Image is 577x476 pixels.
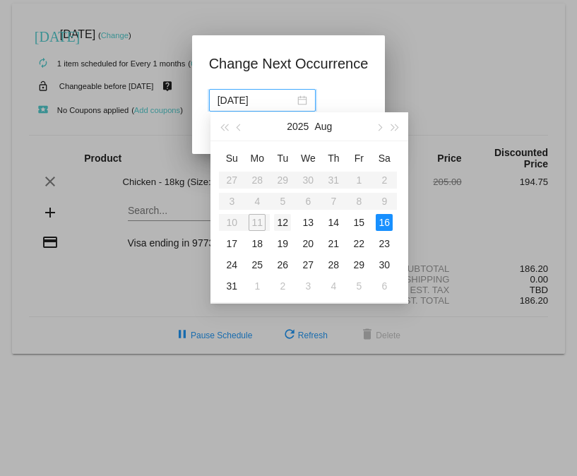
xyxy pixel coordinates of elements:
div: 19 [274,235,291,252]
td: 8/30/2025 [371,254,397,275]
div: 3 [299,278,316,294]
th: Thu [321,147,346,169]
div: 30 [376,256,393,273]
td: 8/24/2025 [219,254,244,275]
button: Update [209,120,271,145]
td: 8/21/2025 [321,233,346,254]
td: 8/18/2025 [244,233,270,254]
div: 12 [274,214,291,231]
button: Previous month (PageUp) [232,112,248,141]
div: 21 [325,235,342,252]
div: 14 [325,214,342,231]
div: 6 [376,278,393,294]
th: Tue [270,147,295,169]
h1: Change Next Occurrence [209,52,369,75]
td: 8/13/2025 [295,212,321,233]
td: 8/23/2025 [371,233,397,254]
td: 8/27/2025 [295,254,321,275]
td: 8/20/2025 [295,233,321,254]
td: 9/5/2025 [346,275,371,297]
td: 9/6/2025 [371,275,397,297]
td: 8/12/2025 [270,212,295,233]
td: 8/28/2025 [321,254,346,275]
td: 9/4/2025 [321,275,346,297]
div: 22 [350,235,367,252]
div: 13 [299,214,316,231]
button: Aug [314,112,332,141]
td: 8/31/2025 [219,275,244,297]
th: Sat [371,147,397,169]
div: 20 [299,235,316,252]
th: Mon [244,147,270,169]
td: 8/25/2025 [244,254,270,275]
div: 17 [223,235,240,252]
div: 29 [350,256,367,273]
button: Next year (Control + right) [387,112,403,141]
td: 8/16/2025 [371,212,397,233]
div: 23 [376,235,393,252]
div: 2 [274,278,291,294]
div: 28 [325,256,342,273]
td: 8/14/2025 [321,212,346,233]
th: Wed [295,147,321,169]
td: 9/1/2025 [244,275,270,297]
td: 8/17/2025 [219,233,244,254]
button: Last year (Control + left) [216,112,232,141]
td: 8/22/2025 [346,233,371,254]
input: Select date [218,93,295,108]
div: 27 [299,256,316,273]
div: 1 [249,278,266,294]
div: 16 [376,214,393,231]
div: 18 [249,235,266,252]
div: 15 [350,214,367,231]
div: 4 [325,278,342,294]
div: 31 [223,278,240,294]
td: 8/26/2025 [270,254,295,275]
div: 24 [223,256,240,273]
button: Next month (PageDown) [371,112,387,141]
div: 5 [350,278,367,294]
div: 26 [274,256,291,273]
td: 8/19/2025 [270,233,295,254]
td: 9/3/2025 [295,275,321,297]
div: 25 [249,256,266,273]
th: Fri [346,147,371,169]
td: 8/29/2025 [346,254,371,275]
th: Sun [219,147,244,169]
button: 2025 [287,112,309,141]
td: 9/2/2025 [270,275,295,297]
td: 8/15/2025 [346,212,371,233]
